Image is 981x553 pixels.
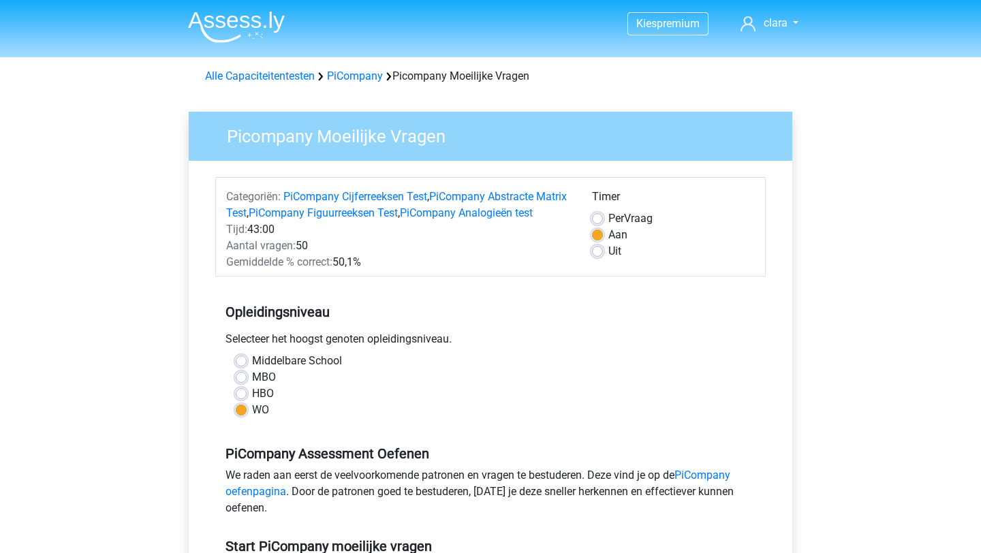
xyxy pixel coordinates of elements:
[283,190,427,203] a: PiCompany Cijferreeksen Test
[216,238,582,254] div: 50
[225,445,756,462] h5: PiCompany Assessment Oefenen
[252,402,269,418] label: WO
[216,189,582,221] div: , , ,
[252,369,276,385] label: MBO
[657,17,700,30] span: premium
[226,239,296,252] span: Aantal vragen:
[226,255,332,268] span: Gemiddelde % correct:
[249,206,398,219] a: PiCompany Figuurreeksen Test
[225,298,756,326] h5: Opleidingsniveau
[592,189,755,210] div: Timer
[252,353,342,369] label: Middelbare School
[608,212,624,225] span: Per
[205,69,315,82] a: Alle Capaciteitentesten
[608,210,653,227] label: Vraag
[327,69,383,82] a: PiCompany
[608,227,627,243] label: Aan
[215,467,766,522] div: We raden aan eerst de veelvoorkomende patronen en vragen te bestuderen. Deze vind je op de . Door...
[636,17,657,30] span: Kies
[216,254,582,270] div: 50,1%
[215,331,766,353] div: Selecteer het hoogst genoten opleidingsniveau.
[608,243,621,259] label: Uit
[628,14,708,33] a: Kiespremium
[226,190,281,203] span: Categoriën:
[226,223,247,236] span: Tijd:
[735,15,804,31] a: clara
[188,11,285,43] img: Assessly
[216,221,582,238] div: 43:00
[200,68,781,84] div: Picompany Moeilijke Vragen
[400,206,533,219] a: PiCompany Analogieën test
[211,121,782,147] h3: Picompany Moeilijke Vragen
[764,16,788,29] span: clara
[252,385,274,402] label: HBO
